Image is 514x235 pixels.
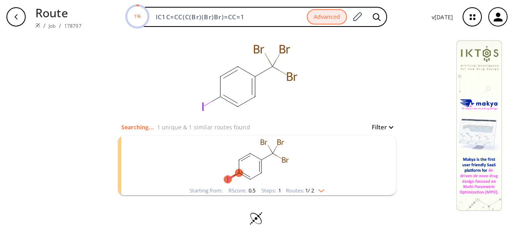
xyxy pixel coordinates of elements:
ul: clusters [118,132,396,199]
img: Banner [456,40,502,211]
img: Down [314,186,324,192]
p: Searching... [121,123,154,131]
li: / [43,21,45,30]
a: 178797 [64,22,82,29]
p: v [DATE] [432,13,453,21]
input: Enter SMILES [151,13,307,21]
p: 1 unique & 1 similar routes found [157,123,250,131]
span: 1 / 2 [305,188,314,193]
svg: BrC(Br)(Br)c1ccc(I)cc1 [153,136,361,186]
p: Route [35,4,82,21]
div: RScore : [228,188,255,193]
div: Starting from: [190,188,222,193]
svg: IC1C=CC(C(Br)(Br)Br)=CC=1 [168,34,328,122]
span: 1 [277,187,281,194]
div: Routes: [286,188,324,193]
text: 1% [134,12,141,20]
a: Job [49,22,55,29]
span: 0.5 [247,187,255,194]
button: Filter [367,124,393,130]
button: Advanced [307,9,347,25]
img: Spaya logo [35,23,40,28]
li: / [59,21,61,30]
div: Steps : [261,188,281,193]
